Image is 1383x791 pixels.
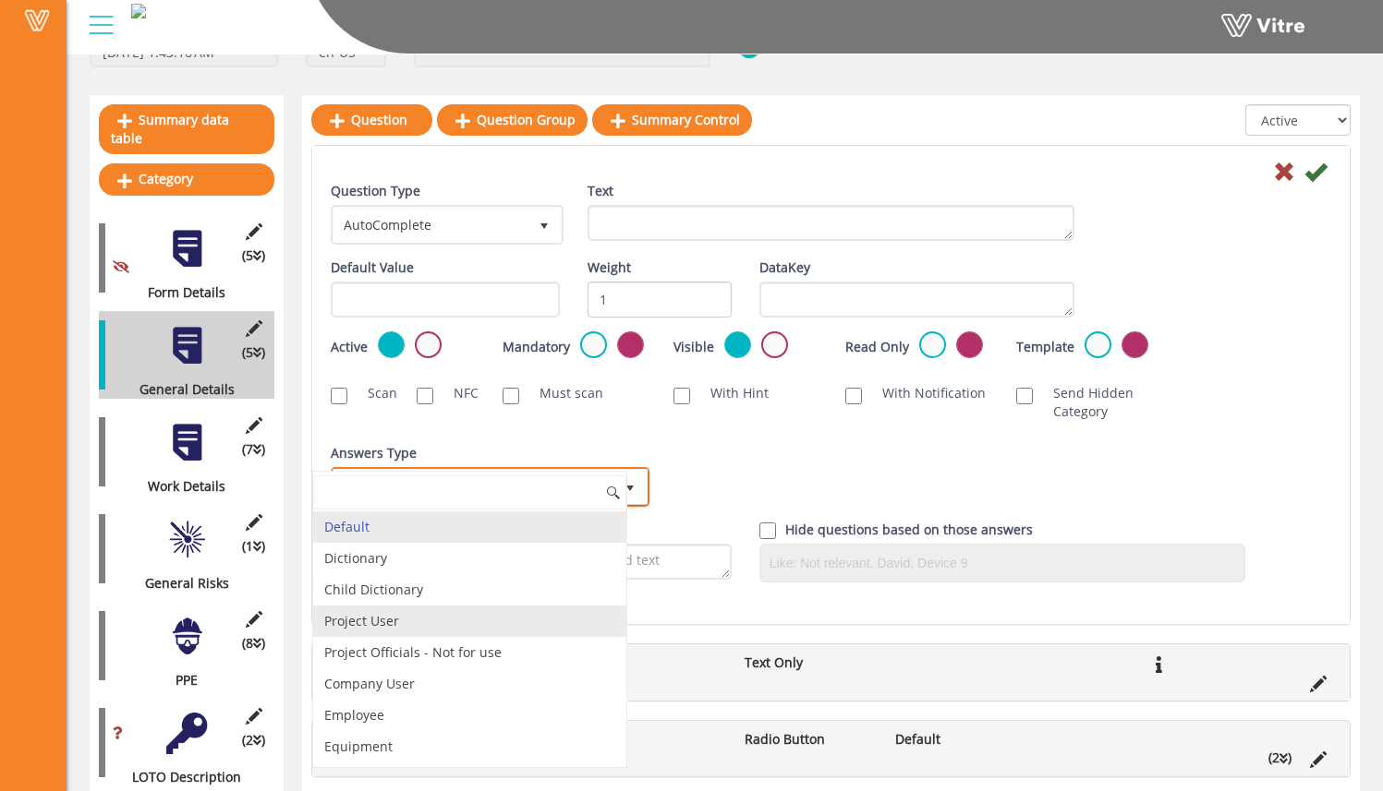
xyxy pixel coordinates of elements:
[349,384,389,402] label: Scan
[785,521,1033,539] label: Hide questions based on those answers
[99,671,261,689] div: PPE
[864,384,986,402] label: With Notification
[528,208,561,241] span: select
[131,4,146,18] img: 145bab0d-ac9d-4db8-abe7-48df42b8fa0a.png
[1259,749,1301,767] li: (2 )
[735,730,885,749] li: Radio Button
[313,700,626,731] li: Employee
[242,246,265,265] span: (5 )
[692,384,769,402] label: With Hint
[242,731,265,749] span: (2 )
[588,258,631,277] label: Weight
[99,163,274,195] a: Category
[673,388,690,404] input: With Hint
[331,182,420,200] label: Question Type
[313,605,626,637] li: Project User
[759,258,810,277] label: DataKey
[503,388,519,404] input: Must scan
[1016,388,1033,404] input: Send Hidden Category
[735,653,885,672] li: Text Only
[99,380,261,399] div: General Details
[242,343,265,362] span: (5 )
[313,543,626,574] li: Dictionary
[313,731,626,762] li: Equipment
[765,549,1241,577] input: Like: Not relevant, David, Device 9
[313,574,626,605] li: Child Dictionary
[99,477,261,496] div: Work Details
[313,668,626,700] li: Company User
[313,511,626,543] li: Default
[242,440,265,459] span: (7 )
[417,388,433,404] input: NFC
[1016,338,1074,356] label: Template
[99,104,274,154] a: Summary data table
[331,444,417,462] label: Answers Type
[99,283,261,302] div: Form Details
[331,338,368,356] label: Active
[242,634,265,653] span: (8 )
[311,104,432,136] a: Question
[673,338,714,356] label: Visible
[331,258,414,277] label: Default Value
[334,208,528,241] span: AutoComplete
[99,574,261,593] div: General Risks
[845,338,909,356] label: Read Only
[613,470,647,504] span: select
[521,384,603,402] label: Must scan
[845,388,862,404] input: With Notification
[242,537,265,556] span: (1 )
[331,388,347,404] input: Scan
[886,730,1036,749] li: Default
[588,182,613,200] label: Text
[759,522,776,539] input: Hide question based on answer
[435,384,475,402] label: NFC
[592,104,752,136] a: Summary Control
[313,637,626,668] li: Project Officials - Not for use
[503,338,570,356] label: Mandatory
[437,104,588,136] a: Question Group
[99,768,261,786] div: LOTO Description
[1035,384,1160,421] label: Send Hidden Category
